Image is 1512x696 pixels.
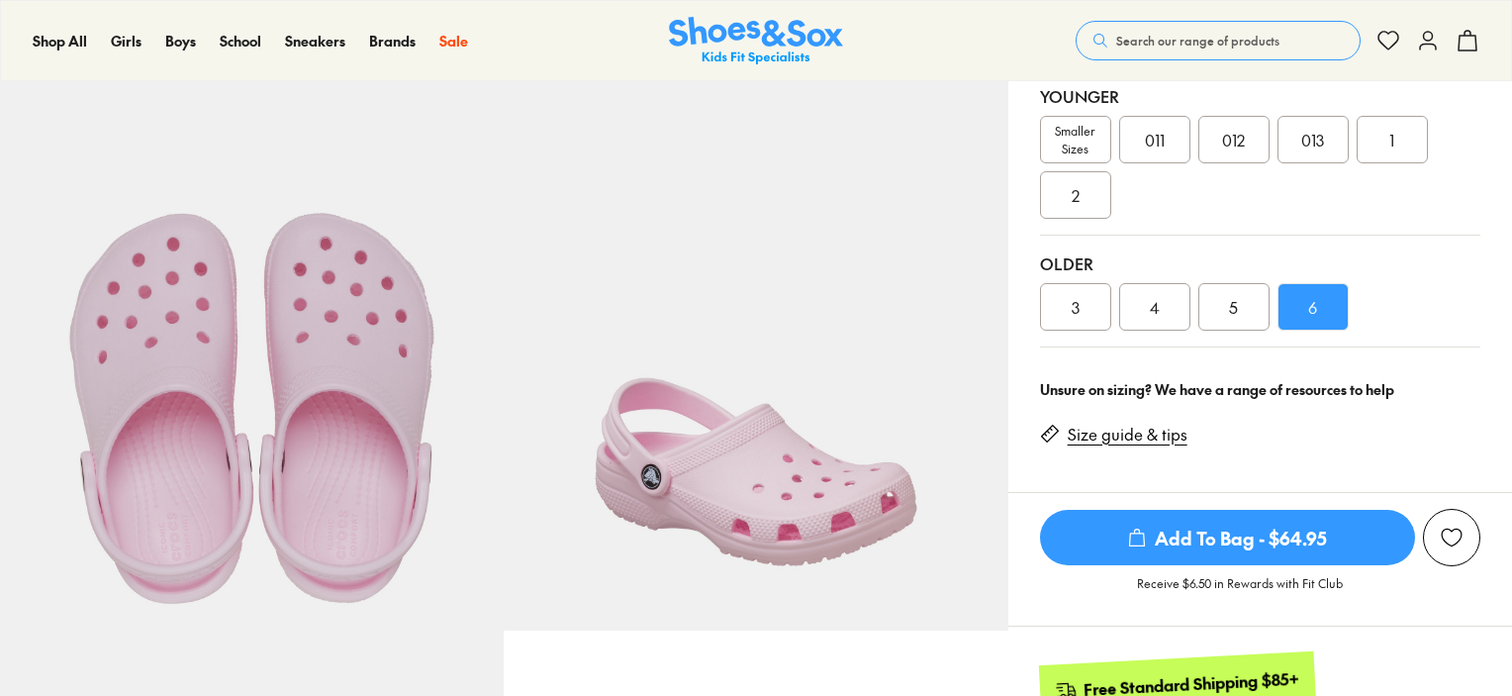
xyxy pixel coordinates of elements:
[369,31,416,51] a: Brands
[1229,295,1238,319] span: 5
[33,31,87,50] span: Shop All
[1040,84,1480,108] div: Younger
[1072,295,1080,319] span: 3
[1041,122,1110,157] span: Smaller Sizes
[165,31,196,51] a: Boys
[439,31,468,51] a: Sale
[1040,510,1415,565] span: Add To Bag - $64.95
[439,31,468,50] span: Sale
[369,31,416,50] span: Brands
[1040,251,1480,275] div: Older
[33,31,87,51] a: Shop All
[669,17,843,65] img: SNS_Logo_Responsive.svg
[1389,128,1394,151] span: 1
[220,31,261,51] a: School
[1072,183,1080,207] span: 2
[1301,128,1324,151] span: 013
[220,31,261,50] span: School
[1423,509,1480,566] button: Add to Wishlist
[1068,424,1187,446] a: Size guide & tips
[111,31,142,51] a: Girls
[1040,509,1415,566] button: Add To Bag - $64.95
[1076,21,1361,60] button: Search our range of products
[669,17,843,65] a: Shoes & Sox
[1137,574,1343,610] p: Receive $6.50 in Rewards with Fit Club
[1308,295,1317,319] span: 6
[1040,379,1480,400] div: Unsure on sizing? We have a range of resources to help
[285,31,345,50] span: Sneakers
[285,31,345,51] a: Sneakers
[1116,32,1279,50] span: Search our range of products
[1222,128,1245,151] span: 012
[504,126,1007,630] img: 7-553272_1
[1150,295,1160,319] span: 4
[1145,128,1165,151] span: 011
[165,31,196,50] span: Boys
[111,31,142,50] span: Girls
